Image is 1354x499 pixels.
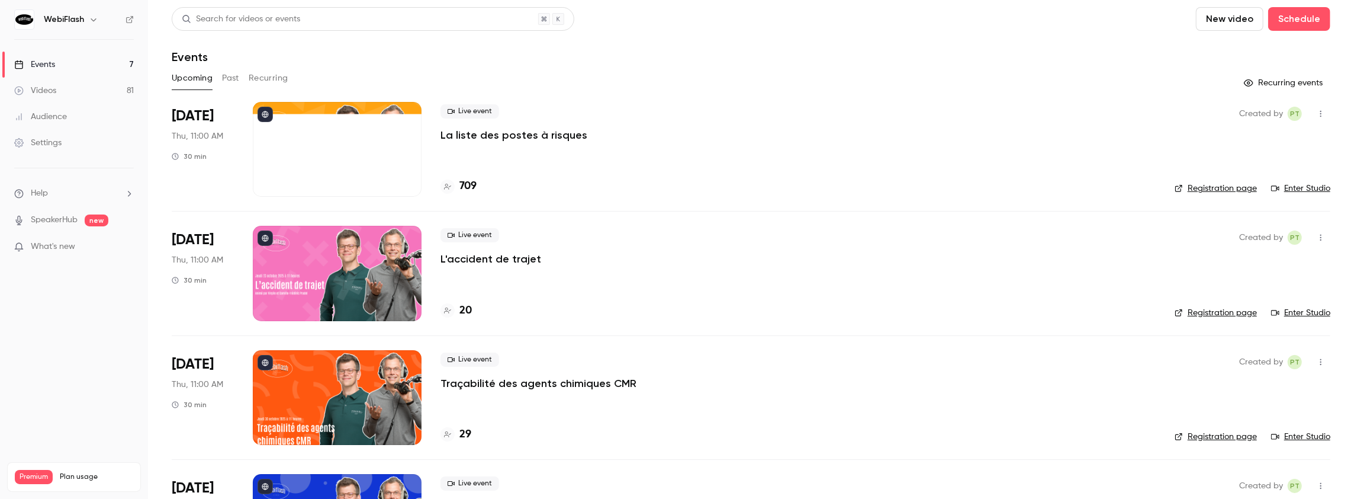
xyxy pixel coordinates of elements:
[1290,107,1300,121] span: PT
[14,111,67,123] div: Audience
[172,379,223,391] span: Thu, 11:00 AM
[440,476,499,491] span: Live event
[1239,479,1283,493] span: Created by
[1271,431,1330,443] a: Enter Studio
[1290,479,1300,493] span: PT
[15,10,34,29] img: WebiFlash
[172,69,213,88] button: Upcoming
[440,228,499,242] span: Live event
[249,69,288,88] button: Recurring
[14,187,134,200] li: help-dropdown-opener
[1271,183,1330,194] a: Enter Studio
[1175,307,1257,319] a: Registration page
[172,102,234,197] div: Oct 9 Thu, 11:00 AM (Europe/Paris)
[1239,107,1283,121] span: Created by
[31,214,78,226] a: SpeakerHub
[182,13,300,25] div: Search for videos or events
[440,252,541,266] a: L'accident de trajet
[172,130,223,142] span: Thu, 11:00 AM
[1290,231,1300,245] span: PT
[172,479,214,498] span: [DATE]
[172,50,208,64] h1: Events
[15,470,53,484] span: Premium
[1288,231,1302,245] span: Pauline TERRIEN
[459,427,471,443] h4: 29
[440,353,499,367] span: Live event
[1239,231,1283,245] span: Created by
[1288,479,1302,493] span: Pauline TERRIEN
[85,215,108,226] span: new
[440,178,477,194] a: 709
[31,187,48,200] span: Help
[1175,431,1257,443] a: Registration page
[31,241,75,253] span: What's new
[1239,73,1330,92] button: Recurring events
[459,303,472,319] h4: 20
[172,276,207,285] div: 30 min
[44,14,84,25] h6: WebiFlash
[440,427,471,443] a: 29
[1175,183,1257,194] a: Registration page
[14,85,56,97] div: Videos
[1288,107,1302,121] span: Pauline TERRIEN
[440,104,499,119] span: Live event
[172,107,214,126] span: [DATE]
[172,254,223,266] span: Thu, 11:00 AM
[1288,355,1302,369] span: Pauline TERRIEN
[60,472,133,482] span: Plan usage
[1268,7,1330,31] button: Schedule
[172,231,214,249] span: [DATE]
[172,355,214,374] span: [DATE]
[1196,7,1263,31] button: New video
[440,303,472,319] a: 20
[1271,307,1330,319] a: Enter Studio
[172,152,207,161] div: 30 min
[440,128,587,142] a: La liste des postes à risques
[1290,355,1300,369] span: PT
[14,137,62,149] div: Settings
[172,400,207,410] div: 30 min
[120,242,134,252] iframe: Noticeable Trigger
[14,59,55,71] div: Events
[459,178,477,194] h4: 709
[172,350,234,445] div: Oct 30 Thu, 11:00 AM (Europe/Paris)
[440,376,636,391] a: Traçabilité des agents chimiques CMR
[1239,355,1283,369] span: Created by
[172,226,234,321] div: Oct 23 Thu, 11:00 AM (Europe/Paris)
[222,69,239,88] button: Past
